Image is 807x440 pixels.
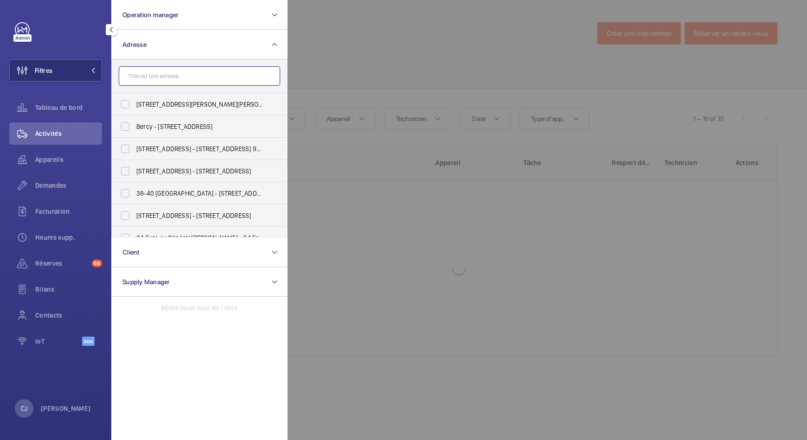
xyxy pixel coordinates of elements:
[9,59,102,82] button: Filtres
[35,103,102,112] span: Tableau de bord
[92,260,102,267] span: 66
[35,155,102,164] span: Appareils
[82,337,95,346] span: Beta
[35,259,88,268] span: Réserves
[35,207,102,216] span: Facturation
[35,311,102,320] span: Contacts
[35,129,102,138] span: Activités
[35,66,52,75] span: Filtres
[35,233,102,242] span: Heures supp.
[35,181,102,190] span: Demandes
[41,404,91,413] p: [PERSON_NAME]
[35,337,82,346] span: IoT
[35,285,102,294] span: Bilans
[21,404,27,413] p: CJ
